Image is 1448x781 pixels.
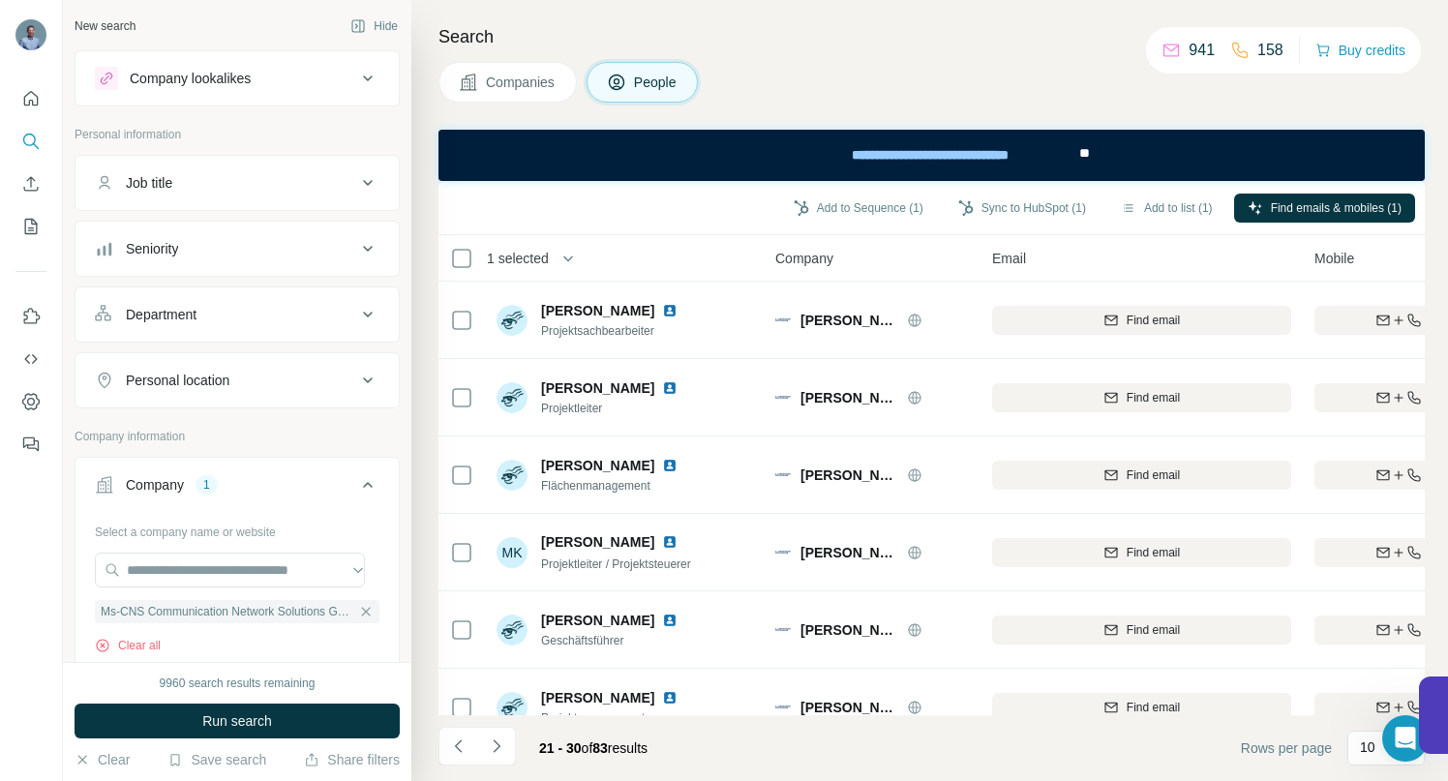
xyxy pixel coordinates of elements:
[337,12,411,41] button: Hide
[486,73,557,92] span: Companies
[126,305,196,324] div: Department
[541,709,685,727] span: Projektmanagement
[15,299,46,334] button: Use Surfe on LinkedIn
[1271,199,1402,217] span: Find emails & mobiles (1)
[800,388,897,407] span: [PERSON_NAME] Consult
[539,740,582,756] span: 21 - 30
[780,194,937,223] button: Add to Sequence (1)
[992,383,1291,412] button: Find email
[1360,737,1375,757] p: 10
[775,628,791,632] img: Logo of Mailänder Consult
[304,750,400,769] button: Share filters
[992,693,1291,722] button: Find email
[992,538,1291,567] button: Find email
[541,400,685,417] span: Projektleiter
[1257,39,1283,62] p: 158
[662,458,678,473] img: LinkedIn logo
[775,249,833,268] span: Company
[1382,715,1429,762] iframe: Intercom live chat
[126,475,184,495] div: Company
[15,166,46,201] button: Enrich CSV
[662,380,678,396] img: LinkedIn logo
[1127,544,1180,561] span: Find email
[15,384,46,419] button: Dashboard
[992,306,1291,335] button: Find email
[130,69,251,88] div: Company lookalikes
[541,557,691,571] span: Projektleiter / Projektsteuerer
[775,473,791,477] img: Logo of Mailänder Consult
[477,727,516,766] button: Navigate to next page
[75,160,399,206] button: Job title
[15,209,46,244] button: My lists
[196,476,218,494] div: 1
[15,81,46,116] button: Quick start
[75,55,399,102] button: Company lookalikes
[800,543,897,562] span: [PERSON_NAME] Consult
[1315,37,1405,64] button: Buy credits
[800,698,897,717] span: [PERSON_NAME] Consult
[1127,621,1180,639] span: Find email
[438,130,1425,181] iframe: Banner
[75,428,400,445] p: Company information
[160,675,316,692] div: 9960 search results remaining
[662,534,678,550] img: LinkedIn logo
[15,427,46,462] button: Feedback
[438,727,477,766] button: Navigate to previous page
[992,461,1291,490] button: Find email
[541,378,654,398] span: [PERSON_NAME]
[775,551,791,555] img: Logo of Mailänder Consult
[541,611,654,630] span: [PERSON_NAME]
[775,396,791,400] img: Logo of Mailänder Consult
[1107,194,1226,223] button: Add to list (1)
[541,322,685,340] span: Projektsachbearbeiter
[497,382,528,413] img: Avatar
[1127,699,1180,716] span: Find email
[634,73,679,92] span: People
[662,690,678,706] img: LinkedIn logo
[75,704,400,738] button: Run search
[1189,39,1215,62] p: 941
[539,740,648,756] span: results
[126,371,229,390] div: Personal location
[1127,466,1180,484] span: Find email
[95,637,161,654] button: Clear all
[75,291,399,338] button: Department
[1234,194,1415,223] button: Find emails & mobiles (1)
[992,616,1291,645] button: Find email
[541,688,654,707] span: [PERSON_NAME]
[101,603,354,620] span: Ms-CNS Communication Network Solutions GmbH
[1127,389,1180,406] span: Find email
[75,17,136,35] div: New search
[945,194,1100,223] button: Sync to HubSpot (1)
[775,318,791,322] img: Logo of Mailänder Consult
[541,301,654,320] span: [PERSON_NAME]
[167,750,266,769] button: Save search
[992,249,1026,268] span: Email
[775,706,791,709] img: Logo of Mailänder Consult
[592,740,608,756] span: 83
[800,311,897,330] span: [PERSON_NAME] Consult
[15,19,46,50] img: Avatar
[75,357,399,404] button: Personal location
[800,466,897,485] span: [PERSON_NAME] Consult
[662,613,678,628] img: LinkedIn logo
[75,225,399,272] button: Seniority
[1314,249,1354,268] span: Mobile
[126,239,178,258] div: Seniority
[126,173,172,193] div: Job title
[541,532,654,552] span: [PERSON_NAME]
[15,342,46,376] button: Use Surfe API
[497,692,528,723] img: Avatar
[438,23,1425,50] h4: Search
[487,249,549,268] span: 1 selected
[95,516,379,541] div: Select a company name or website
[497,460,528,491] img: Avatar
[75,126,400,143] p: Personal information
[541,456,654,475] span: [PERSON_NAME]
[15,124,46,159] button: Search
[75,462,399,516] button: Company1
[1127,312,1180,329] span: Find email
[541,477,685,495] span: Flächenmanagement
[497,615,528,646] img: Avatar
